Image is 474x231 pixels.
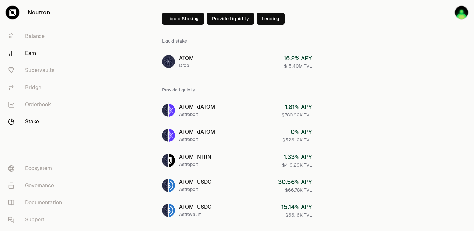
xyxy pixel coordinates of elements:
a: Support [3,211,71,228]
a: ATOMUSDCATOM- USDCAstrovault15.14% APY$66.16K TVL [157,198,317,222]
button: Liquid Staking [162,13,204,25]
img: ATOM [162,179,168,192]
a: Stake [3,113,71,130]
div: Provide liquidity [162,81,312,98]
a: Ecosystem [3,160,71,177]
div: Liquid stake [162,33,312,50]
div: $15.40M TVL [284,63,312,69]
a: ATOMATOMDrop16.2% APY$15.40M TVL [157,50,317,73]
div: Astrovault [179,211,211,218]
img: dATOM [169,104,175,117]
div: $66.78K TVL [278,187,312,193]
img: Sholnak [454,5,469,20]
button: Lending [257,13,285,25]
div: $526.12K TVL [282,137,312,143]
div: Astroport [179,111,215,117]
div: 15.14 % APY [281,202,312,212]
a: Balance [3,28,71,45]
img: ATOM [162,204,168,217]
div: ATOM - NTRN [179,153,211,161]
div: ATOM - dATOM [179,128,215,136]
div: 1.33 % APY [282,152,312,162]
div: ATOM - USDC [179,203,211,211]
div: ATOM - dATOM [179,103,215,111]
a: Bridge [3,79,71,96]
div: Astroport [179,136,215,142]
img: ATOM [162,55,175,68]
img: ATOM [162,129,168,142]
div: Astroport [179,161,211,167]
div: ATOM [179,54,194,62]
a: ATOMdATOMATOM- dATOMAstroport1.81% APY$780.92K TVL [157,98,317,122]
a: Supervaults [3,62,71,79]
div: $66.16K TVL [281,212,312,218]
div: 0 % APY [282,127,312,137]
img: NTRN [169,154,175,167]
div: ATOM - USDC [179,178,211,186]
img: ATOM [162,154,168,167]
a: Orderbook [3,96,71,113]
div: 30.56 % APY [278,177,312,187]
div: 16.2 % APY [284,54,312,63]
div: 1.81 % APY [282,102,312,112]
button: Provide Liquidity [207,13,254,25]
a: Earn [3,45,71,62]
div: Drop [179,62,194,69]
img: dATOM [169,129,175,142]
div: $780.92K TVL [282,112,312,118]
a: ATOMUSDCATOM- USDCAstroport30.56% APY$66.78K TVL [157,173,317,197]
a: ATOMdATOMATOM- dATOMAstroport0% APY$526.12K TVL [157,123,317,147]
img: USDC [169,204,175,217]
a: Documentation [3,194,71,211]
div: $419.29K TVL [282,162,312,168]
div: Astroport [179,186,211,192]
img: USDC [169,179,175,192]
a: ATOMNTRNATOM- NTRNAstroport1.33% APY$419.29K TVL [157,148,317,172]
img: ATOM [162,104,168,117]
a: Governance [3,177,71,194]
